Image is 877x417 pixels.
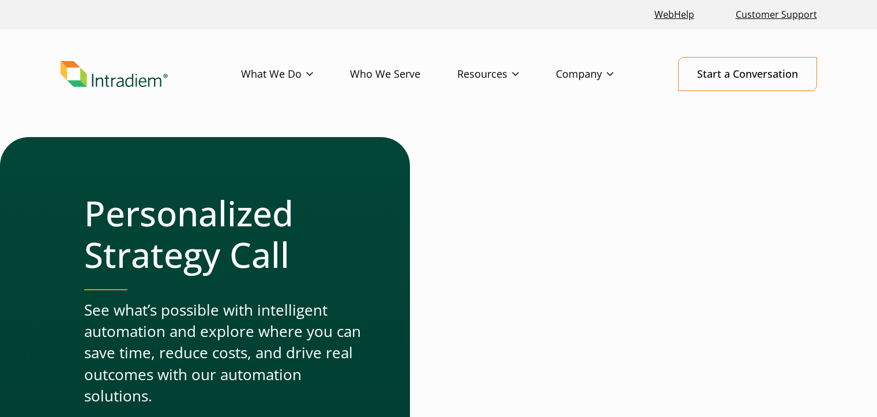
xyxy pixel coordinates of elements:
a: Company [556,58,650,91]
a: Start a Conversation [678,57,817,91]
p: See what’s possible with intelligent automation and explore where you can save time, reduce costs... [84,300,364,407]
a: Customer Support [731,2,822,27]
a: What We Do [241,58,350,91]
a: Link to homepage of Intradiem [61,61,241,88]
h1: Personalized Strategy Call [84,192,364,275]
a: Who We Serve [350,58,457,91]
a: Resources [457,58,556,91]
img: Intradiem [61,61,168,88]
a: Link opens in a new window [650,2,699,27]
